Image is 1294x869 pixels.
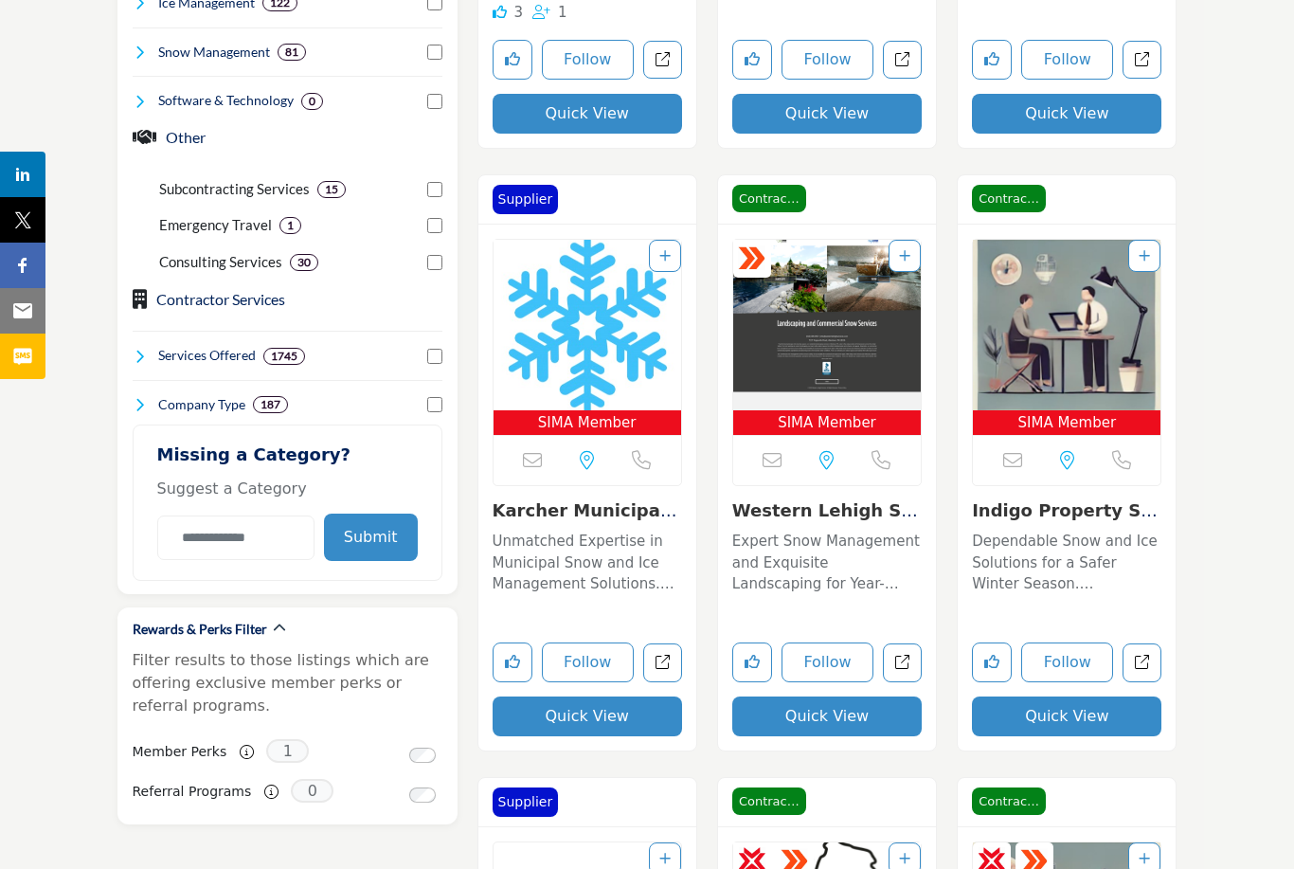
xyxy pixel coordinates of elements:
[498,190,553,209] p: Supplier
[782,40,873,80] button: Follow
[513,4,523,21] span: 3
[972,788,1046,816] span: Contractor
[732,500,922,521] h3: ​Western Lehigh Services
[497,412,677,434] span: SIMA Member
[972,40,1012,80] button: Like listing
[157,516,315,560] input: Category Name
[732,40,772,80] button: Like listing
[732,526,922,595] a: Expert Snow Management and Exquisite Landscaping for Year-Round Excellence in [GEOGRAPHIC_DATA]. ...
[493,94,682,134] button: Quick View
[158,346,256,365] h4: Services Offered: Services Offered refers to the specific products, assistance, or expertise a bu...
[782,643,873,682] button: Follow
[659,851,671,866] a: Add To List
[166,126,206,149] button: Other
[972,500,1161,521] h3: Indigo Property Services Ltd.
[737,412,917,434] span: SIMA Member
[427,218,442,233] input: Select Emergency Travel checkbox
[732,643,772,682] button: Like listing
[156,288,285,311] button: Contractor Services
[494,240,681,410] img: Karcher Municipal North America Inc
[427,182,442,197] input: Select Subcontracting Services checkbox
[493,500,682,521] h3: Karcher Municipal North America Inc
[643,643,682,682] a: Open karcher-municipal-north-america-inc in new tab
[297,256,311,269] b: 30
[542,40,634,80] button: Follow
[290,254,318,271] div: 30 Results For Consulting Services
[409,788,436,803] input: Switch to Referral Programs
[733,240,921,436] a: Open Listing in new tab
[427,45,442,60] input: Select Snow Management checkbox
[493,643,532,682] button: Like listing
[659,248,671,263] a: Add To List
[972,526,1161,595] a: Dependable Snow and Ice Solutions for a Safer Winter Season. Headquartered in [GEOGRAPHIC_DATA], ...
[972,531,1161,595] p: Dependable Snow and Ice Solutions for a Safer Winter Season. Headquartered in [GEOGRAPHIC_DATA], ...
[732,697,922,736] button: Quick View
[159,214,272,236] p: Emergency Travel: Emergency Travel
[493,40,532,80] button: Like listing
[309,95,315,108] b: 0
[266,739,309,763] span: 1
[301,93,323,110] div: 0 Results For Software & Technology
[542,643,634,682] button: Follow
[253,396,288,413] div: 187 Results For Company Type
[427,94,442,109] input: Select Software & Technology checkbox
[972,94,1161,134] button: Quick View
[133,649,442,717] p: Filter results to those listings which are offering exclusive member perks or referral programs.
[287,219,294,232] b: 1
[263,348,305,365] div: 1745 Results For Services Offered
[159,251,282,273] p: Consulting Services: Consulting Services
[972,697,1161,736] button: Quick View
[427,255,442,270] input: Select Consulting Services checkbox
[494,240,681,436] a: Open Listing in new tab
[1021,40,1113,80] button: Follow
[158,91,294,110] h4: Software & Technology: Software & Technology encompasses the development, implementation, and use...
[317,181,346,198] div: 15 Results For Subcontracting Services
[291,779,333,803] span: 0
[261,398,280,411] b: 187
[899,851,910,866] a: Add To List
[427,397,442,412] input: Select Company Type checkbox
[732,185,806,213] span: Contractor
[883,41,922,80] a: Open manning-navcomp-rastrac in new tab
[643,41,682,80] a: Open sima in new tab
[1123,41,1161,80] a: Open tentinger-landscapes-inc in new tab
[279,217,301,234] div: 1 Results For Emergency Travel
[278,44,306,61] div: 81 Results For Snow Management
[324,514,418,561] button: Submit
[133,735,227,769] label: Member Perks
[158,395,245,414] h4: Company Type: A Company Type refers to the legal structure of a business, such as sole proprietor...
[493,5,507,19] i: Likes
[285,45,298,59] b: 81
[973,240,1160,410] img: Indigo Property Services Ltd.
[732,531,922,595] p: Expert Snow Management and Exquisite Landscaping for Year-Round Excellence in [GEOGRAPHIC_DATA]. ...
[1021,643,1113,682] button: Follow
[738,244,766,273] img: ASM Certified Badge Icon
[972,185,1046,213] span: Contractor
[973,240,1160,436] a: Open Listing in new tab
[133,775,252,808] label: Referral Programs
[972,643,1012,682] button: Like listing
[732,788,806,816] span: Contractor
[271,350,297,363] b: 1745
[493,697,682,736] button: Quick View
[883,643,922,682] a: Open western-lehigh-services2 in new tab
[733,240,921,410] img: ​Western Lehigh Services
[1139,851,1150,866] a: Add To List
[493,531,682,595] p: Unmatched Expertise in Municipal Snow and Ice Management Solutions. Specializing in the snow and ...
[157,480,307,498] span: Suggest a Category
[972,500,1160,541] a: Indigo Property Serv...
[977,412,1157,434] span: SIMA Member
[1123,643,1161,682] a: Open indigo-property-services-ltd in new tab
[409,748,436,763] input: Switch to Member Perks
[159,178,310,200] p: Subcontracting Services: Subcontracting Services
[732,94,922,134] button: Quick View
[325,183,338,196] b: 15
[899,248,910,263] a: Add To List
[498,792,553,812] p: Supplier
[157,444,418,479] h2: Missing a Category?
[493,526,682,595] a: Unmatched Expertise in Municipal Snow and Ice Management Solutions. Specializing in the snow and ...
[158,43,270,62] h4: Snow Management: Snow management involves the removal, relocation, and mitigation of snow accumul...
[427,349,442,364] input: Select Services Offered checkbox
